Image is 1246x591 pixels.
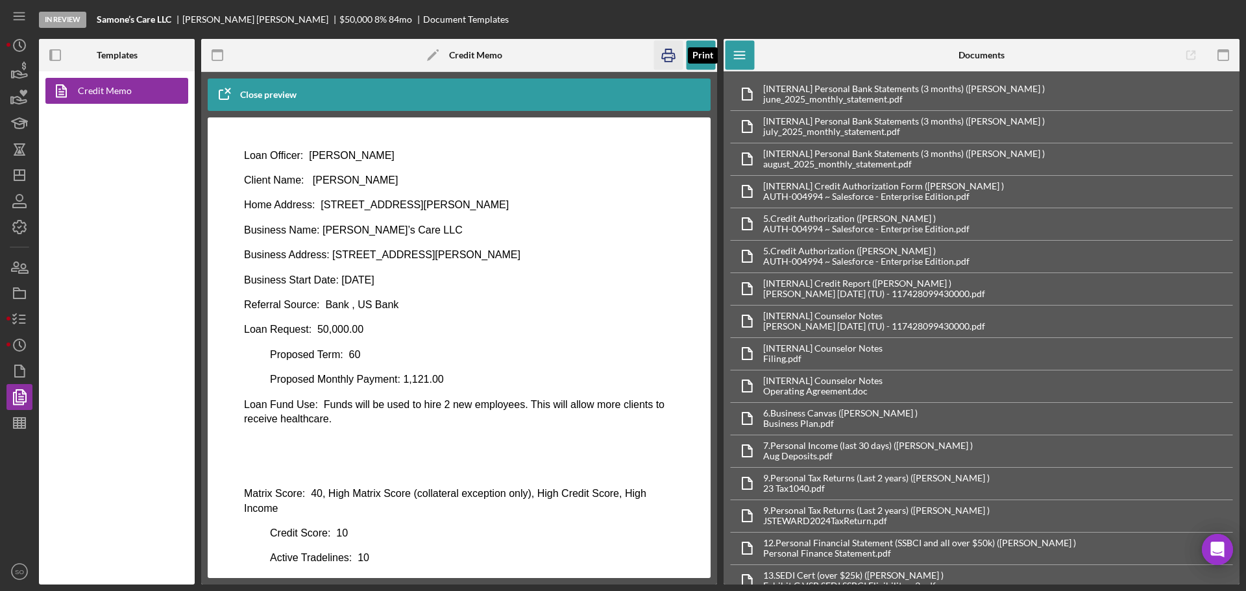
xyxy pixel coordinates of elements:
div: [INTERNAL] Personal Bank Statements (3 months) ([PERSON_NAME] ) [763,149,1045,159]
div: [INTERNAL] Credit Report ([PERSON_NAME] ) [763,278,985,289]
div: Business Plan.pdf [763,418,918,429]
text: SO [15,568,24,575]
b: Samone’s Care LLC [97,14,171,25]
iframe: Rich Text Area [234,130,685,565]
div: Close preview [240,82,297,108]
div: AUTH-004994 ~ Salesforce - Enterprise Edition.pdf [763,256,970,267]
b: Credit Memo [449,50,502,60]
div: 9. Personal Tax Returns (Last 2 years) ([PERSON_NAME] ) [763,473,990,483]
div: august_2025_monthly_statement.pdf [763,159,1045,169]
div: 6. Business Canvas ([PERSON_NAME] ) [763,408,918,418]
div: 84 mo [389,14,412,25]
div: july_2025_monthly_statement.pdf [763,127,1045,137]
div: 5. Credit Authorization ([PERSON_NAME] ) [763,246,970,256]
div: 9. Personal Tax Returns (Last 2 years) ([PERSON_NAME] ) [763,505,990,516]
div: [PERSON_NAME] [DATE] (TU) - 117428099430000.pdf [763,321,985,332]
div: 5. Credit Authorization ([PERSON_NAME] ) [763,213,970,224]
div: AUTH-004994 ~ Salesforce - Enterprise Edition.pdf [763,191,1004,202]
div: 12. Personal Financial Statement (SSBCI and all over $50k) ([PERSON_NAME] ) [763,538,1076,548]
div: [INTERNAL] Credit Authorization Form ([PERSON_NAME] ) [763,181,1004,191]
div: Exhibit G VSB SEDI SSBCI Eligibility_v3.pdf [763,581,944,591]
span: $50,000 [339,14,373,25]
button: Close preview [208,82,310,108]
div: AUTH-004994 ~ Salesforce - Enterprise Edition.pdf [763,224,970,234]
div: [INTERNAL] Counselor Notes [763,376,883,386]
div: [INTERNAL] Counselor Notes [763,311,985,321]
div: Personal Finance Statement.pdf [763,548,1076,559]
div: JSTEWARD2024TaxReturn.pdf [763,516,990,526]
div: 8 % [374,14,387,25]
div: Document Templates [423,14,509,25]
a: Credit Memo [45,78,182,104]
div: [PERSON_NAME] [PERSON_NAME] [182,14,339,25]
div: [INTERNAL] Personal Bank Statements (3 months) ([PERSON_NAME] ) [763,116,1045,127]
div: Aug Deposits.pdf [763,451,973,461]
div: In Review [39,12,86,28]
div: [PERSON_NAME] [DATE] (TU) - 117428099430000.pdf [763,289,985,299]
div: [INTERNAL] Counselor Notes [763,343,883,354]
div: 13. SEDI Cert (over $25k) ([PERSON_NAME] ) [763,570,944,581]
div: 23 Tax1040.pdf [763,483,990,494]
b: Documents [959,50,1005,60]
div: june_2025_monthly_statement.pdf [763,94,1045,104]
div: Filing.pdf [763,354,883,364]
b: Templates [97,50,138,60]
button: SO [6,559,32,585]
div: Operating Agreement.doc [763,386,883,396]
div: Open Intercom Messenger [1202,534,1233,565]
div: [INTERNAL] Personal Bank Statements (3 months) ([PERSON_NAME] ) [763,84,1045,94]
div: 7. Personal Income (last 30 days) ([PERSON_NAME] ) [763,440,973,451]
